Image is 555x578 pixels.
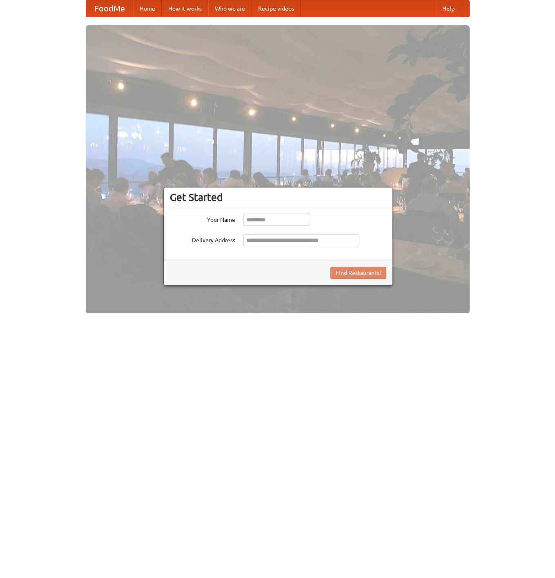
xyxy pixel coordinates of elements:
[436,0,461,17] a: Help
[330,267,386,279] button: Find Restaurants!
[162,0,208,17] a: How it works
[208,0,252,17] a: Who we are
[133,0,162,17] a: Home
[170,234,235,244] label: Delivery Address
[170,214,235,224] label: Your Name
[170,191,386,203] h3: Get Started
[252,0,301,17] a: Recipe videos
[86,0,133,17] a: FoodMe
